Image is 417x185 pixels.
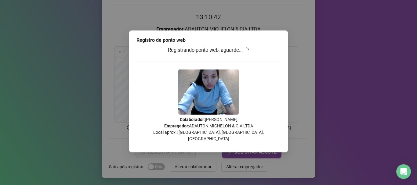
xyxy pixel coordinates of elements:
p: : [PERSON_NAME] : ADAUTON MICHELON & CIA LTDA Local aprox.: [GEOGRAPHIC_DATA], [GEOGRAPHIC_DATA],... [136,116,281,142]
div: Open Intercom Messenger [396,164,411,179]
strong: Colaborador [180,117,204,122]
strong: Empregador [164,123,188,128]
img: 2Q== [178,69,239,115]
span: loading [243,47,250,53]
div: Registro de ponto web [136,37,281,44]
h3: Registrando ponto web, aguarde... [136,46,281,54]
